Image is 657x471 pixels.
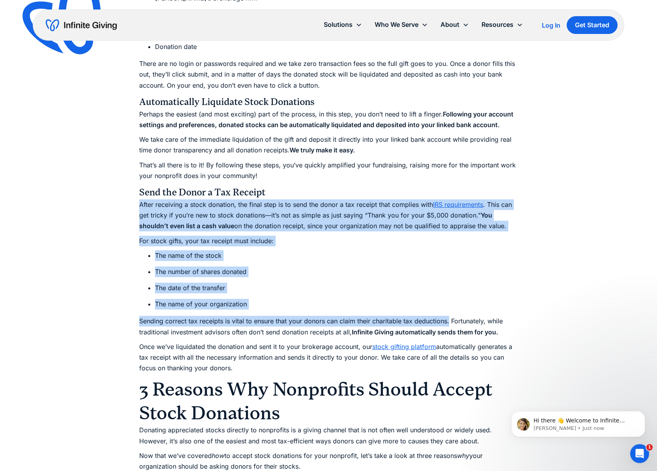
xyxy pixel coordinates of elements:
[155,299,518,310] li: The name of your organization
[482,19,513,30] div: Resources
[139,58,518,91] p: There are no login or passwords required and we take zero transaction fees so the full gift goes ...
[440,19,459,30] div: About
[475,16,529,33] div: Resources
[139,160,518,181] p: That’s all there is to it! By following these steps, you’ve quickly amplified your fundraising, r...
[375,19,418,30] div: Who We Serve
[542,21,560,30] a: Log In
[499,394,657,450] iframe: Intercom notifications message
[139,95,518,109] h4: Automatically Liquidate Stock Donations
[630,444,649,463] iframe: Intercom live chat
[46,19,117,32] a: home
[352,328,498,336] strong: Infinite Giving automatically sends them for you.
[457,452,469,460] em: why
[139,134,518,156] p: We take care of the immediate liquidation of the gift and deposit it directly into your linked ba...
[212,452,224,460] em: how
[542,22,560,28] div: Log In
[646,444,653,450] span: 1
[289,146,355,154] strong: We truly make it easy.
[155,9,518,20] li: Stock identifier
[139,342,518,374] p: Once we’ve liquidated the donation and sent it to your brokerage account, our automatically gener...
[139,236,518,246] p: For stock gifts, your tax receipt must include:
[372,343,436,351] a: stock gifting platform
[139,185,518,199] h4: Send the Donor a Tax Receipt
[567,16,618,34] a: Get Started
[155,250,518,261] li: The name of the stock
[139,425,518,446] p: Donating appreciated stocks directly to nonprofits is a giving channel that is not often well und...
[155,41,518,52] li: Donation date
[317,16,368,33] div: Solutions
[139,316,518,337] p: Sending correct tax receipts is vital to ensure that your donors can claim their charitable tax d...
[155,266,518,277] li: The number of shares donated
[433,201,483,208] a: IRS requirements
[368,16,434,33] div: Who We Serve
[155,283,518,293] li: The date of the transfer
[324,19,353,30] div: Solutions
[434,16,475,33] div: About
[139,109,518,130] p: Perhaps the easiest (and most exciting) part of the process, in this step, you don’t need to lift...
[139,377,518,425] h2: 3 Reasons Why Nonprofits Should Accept Stock Donations
[139,199,518,232] p: After receiving a stock donation, the final step is to send the donor a tax receipt that complies...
